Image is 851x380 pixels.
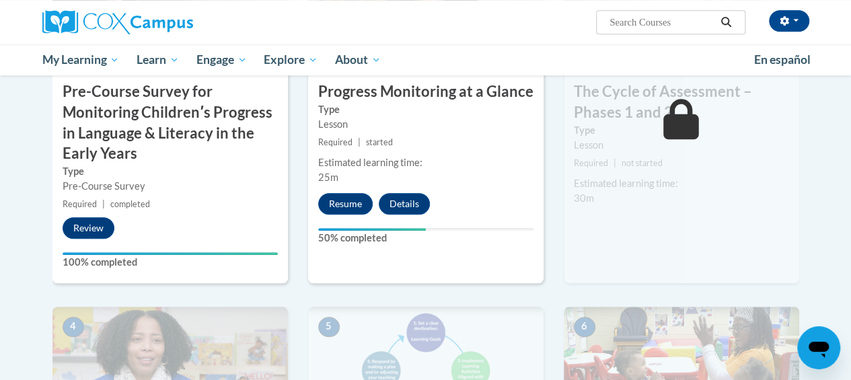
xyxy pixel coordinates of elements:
[318,137,353,147] span: Required
[574,158,608,168] span: Required
[188,44,256,75] a: Engage
[769,10,809,32] button: Account Settings
[102,199,105,209] span: |
[574,123,789,138] label: Type
[63,179,278,194] div: Pre-Course Survey
[110,199,150,209] span: completed
[42,52,119,68] span: My Learning
[614,158,616,168] span: |
[63,255,278,270] label: 100% completed
[318,317,340,337] span: 5
[716,14,736,30] button: Search
[63,217,114,239] button: Review
[318,117,533,132] div: Lesson
[63,199,97,209] span: Required
[608,14,716,30] input: Search Courses
[318,102,533,117] label: Type
[42,10,285,34] a: Cox Campus
[42,10,193,34] img: Cox Campus
[574,176,789,191] div: Estimated learning time:
[335,52,381,68] span: About
[63,164,278,179] label: Type
[797,326,840,369] iframe: Button to launch messaging window
[574,317,595,337] span: 6
[754,52,811,67] span: En español
[63,317,84,337] span: 4
[379,193,430,215] button: Details
[745,46,819,74] a: En español
[574,192,594,204] span: 30m
[318,172,338,183] span: 25m
[564,81,799,123] h3: The Cycle of Assessment – Phases 1 and 2
[318,231,533,245] label: 50% completed
[34,44,128,75] a: My Learning
[137,52,179,68] span: Learn
[63,252,278,255] div: Your progress
[264,52,318,68] span: Explore
[318,228,426,231] div: Your progress
[318,155,533,170] div: Estimated learning time:
[128,44,188,75] a: Learn
[308,81,544,102] h3: Progress Monitoring at a Glance
[366,137,393,147] span: started
[255,44,326,75] a: Explore
[326,44,390,75] a: About
[318,193,373,215] button: Resume
[358,137,361,147] span: |
[196,52,247,68] span: Engage
[52,81,288,164] h3: Pre-Course Survey for Monitoring Childrenʹs Progress in Language & Literacy in the Early Years
[32,44,819,75] div: Main menu
[622,158,663,168] span: not started
[574,138,789,153] div: Lesson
